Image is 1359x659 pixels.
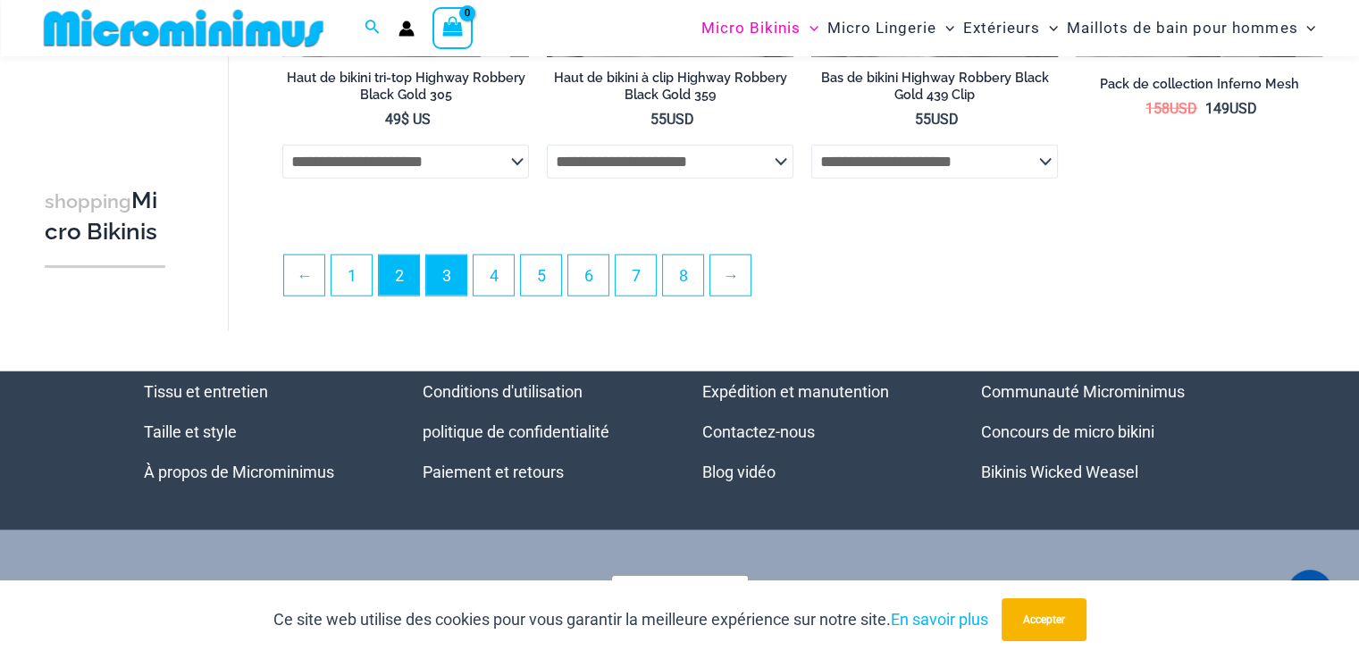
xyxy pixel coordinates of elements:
font: $ US [401,111,431,128]
a: Blog vidéo [702,463,776,481]
font: 7 [632,266,641,285]
a: Maillots de bain pour hommesMenu BasculerMenu Basculer [1062,5,1320,51]
a: Concours de micro bikini [981,422,1154,441]
font: 2 [395,266,404,285]
font: USD [1170,100,1197,117]
nav: Navigation du site [694,3,1323,54]
a: Bikinis Wicked Weasel [981,463,1138,481]
a: Page 5 [521,255,561,296]
a: Paiement et retours [423,463,564,481]
font: 149 [1205,100,1229,117]
a: Page 3 [426,255,466,296]
font: 55 [915,111,931,128]
font: 3 [442,266,451,285]
a: Communauté Microminimus [981,382,1185,401]
nav: Menu [423,371,658,492]
a: Page 8 [663,255,703,296]
a: Haut de bikini à clip Highway Robbery Black Gold 359 [547,70,793,110]
a: Page 6 [568,255,608,296]
font: → [723,266,739,285]
a: Page 7 [616,255,656,296]
nav: Menu [144,371,379,492]
font: Micro Lingerie [827,19,936,37]
a: ExtérieursMenu BasculerMenu Basculer [959,5,1062,51]
font: ← [297,266,313,285]
a: Haut de bikini tri-top Highway Robbery Black Gold 305 [282,70,529,110]
img: LOGO DE LA BOUTIQUE MM À PLAT [37,8,331,48]
span: Menu Basculer [1297,5,1315,51]
font: Bas de bikini Highway Robbery Black Gold 439 Clip [821,70,1049,102]
a: Bas de bikini Highway Robbery Black Gold 439 Clip [811,70,1058,110]
font: USD [931,111,959,128]
a: Lien vers l'icône de recherche [365,17,381,39]
a: Expédition et manutention [702,382,889,401]
aside: Widget de pied de page 3 [702,371,937,492]
font: 49 [385,111,401,128]
span: Menu Basculer [936,5,954,51]
font: Ce site web utilise des cookies pour vous garantir la meilleure expérience sur notre site. [273,610,891,629]
a: Tissu et entretien [144,382,268,401]
a: Page 1 [331,255,372,296]
nav: Pagination du produit [282,254,1322,306]
button: Accepter [1002,598,1086,641]
font: Haut de bikini à clip Highway Robbery Black Gold 359 [554,70,787,102]
a: Contactez-nous [702,422,815,441]
font: 6 [584,266,593,285]
a: À propos de Microminimus [144,463,334,481]
a: En savoir plus [891,610,988,629]
a: Taille et style [144,422,237,441]
span: Page 2 [379,255,419,296]
font: Accepter [1023,613,1065,626]
font: USD [1229,100,1257,117]
font: 158 [1145,100,1170,117]
font: shopping [45,190,131,213]
a: Page 4 [474,255,514,296]
font: USD [667,111,694,128]
font: 1 [348,266,357,285]
font: Micro Bikinis [701,19,801,37]
span: Menu Basculer [1040,5,1058,51]
font: 5 [537,266,546,285]
a: → [710,255,751,296]
a: Micro BikinisMenu BasculerMenu Basculer [697,5,823,51]
a: Voir le panier, vide [432,7,474,48]
span: Menu Basculer [801,5,818,51]
nav: Menu [702,371,937,492]
font: Extérieurs [963,19,1040,37]
font: Pack de collection Inferno Mesh [1100,76,1299,91]
aside: Widget de pied de page 4 [981,371,1216,492]
a: Conditions d'utilisation [423,382,583,401]
font: Maillots de bain pour hommes [1067,19,1297,37]
aside: Widget de pied de page 2 [423,371,658,492]
a: politique de confidentialité [423,422,609,441]
aside: Widget de pied de page 1 [144,371,379,492]
nav: Menu [981,371,1216,492]
font: 4 [490,266,499,285]
a: ← [284,255,324,296]
a: Lien vers l'icône du compte [398,21,415,37]
font: 8 [679,266,688,285]
font: 55 [650,111,667,128]
a: Pack de collection Inferno Mesh [1076,76,1322,99]
a: Micro LingerieMenu BasculerMenu Basculer [823,5,959,51]
font: Haut de bikini tri-top Highway Robbery Black Gold 305 [287,70,525,102]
